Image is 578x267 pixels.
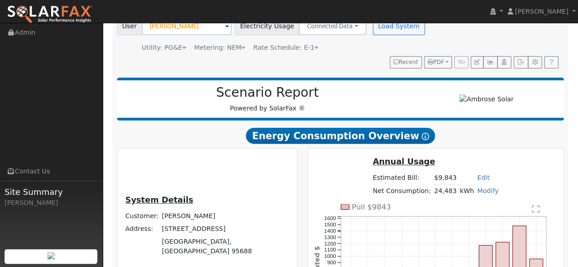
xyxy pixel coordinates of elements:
[432,184,458,198] td: 24,483
[477,174,489,181] a: Edit
[160,236,291,258] td: [GEOGRAPHIC_DATA], [GEOGRAPHIC_DATA] 95688
[235,17,299,35] span: Electricity Usage
[428,59,444,65] span: PDF
[373,157,435,166] u: Annual Usage
[324,253,336,259] text: 1000
[483,56,497,69] button: Multi-Series Graph
[122,85,414,113] div: Powered by SolarFax ®
[528,56,542,69] button: Settings
[458,184,476,198] td: kWh
[142,43,186,52] div: Utility: PG&E
[327,259,336,266] text: 900
[514,56,528,69] button: Export Interval Data
[324,246,336,253] text: 1100
[194,43,245,52] div: Metering: NEM
[160,223,291,236] td: [STREET_ADDRESS]
[246,128,435,144] span: Energy Consumption Overview
[253,44,318,51] span: Alias: HE1
[471,56,483,69] button: Edit User
[497,56,511,69] button: Login As
[459,94,514,104] img: Ambrose Solar
[544,56,558,69] a: Help Link
[424,56,452,69] button: PDF
[48,252,55,259] img: retrieve
[117,17,142,35] span: User
[390,56,422,69] button: Recent
[124,223,160,236] td: Address:
[515,8,568,15] span: [PERSON_NAME]
[371,172,432,185] td: Estimated Bill:
[324,215,336,221] text: 1600
[421,133,429,140] i: Show Help
[126,85,408,100] h2: Scenario Report
[352,203,391,211] text: Pull $9843
[324,240,336,246] text: 1200
[5,198,98,208] div: [PERSON_NAME]
[125,195,193,204] u: System Details
[432,172,458,185] td: $9,843
[371,184,432,198] td: Net Consumption:
[142,17,232,35] input: Select a User
[477,187,498,194] a: Modify
[324,221,336,228] text: 1500
[324,234,336,241] text: 1300
[532,204,540,214] text: 
[124,210,160,223] td: Customer:
[299,17,366,35] button: Connected Data
[324,228,336,234] text: 1400
[5,186,98,198] span: Site Summary
[7,5,93,24] img: SolarFax
[373,17,425,35] button: Load System
[160,210,291,223] td: [PERSON_NAME]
